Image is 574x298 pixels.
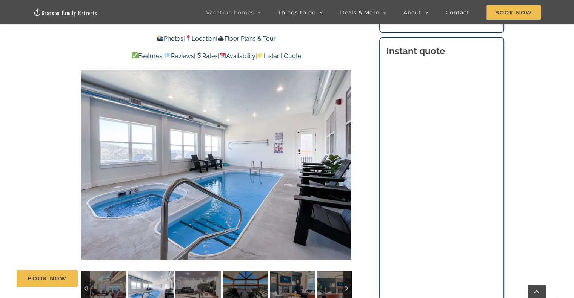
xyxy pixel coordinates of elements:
[185,35,216,42] a: Location
[219,52,255,60] a: Availability
[17,270,78,287] a: Book Now
[157,35,183,42] a: Photos
[340,10,379,15] span: Deals & More
[185,35,191,41] img: 📍
[218,35,224,41] img: 🎥
[28,275,67,282] span: Book Now
[257,52,263,58] img: 👉
[164,52,170,58] img: 💬
[403,10,422,15] span: About
[446,10,469,15] span: Contact
[217,35,275,42] a: Floor Plans & Tour
[131,52,162,60] a: Features
[164,52,194,60] a: Reviews
[195,52,218,60] a: Rates
[486,5,541,20] span: Book Now
[157,35,163,41] img: 📸
[81,34,351,44] p: | |
[220,52,226,58] img: 📆
[132,52,138,58] img: ✅
[278,10,316,15] span: Things to do
[386,46,445,57] strong: Instant quote
[257,52,301,60] a: Instant Quote
[33,8,97,17] img: Branson Family Retreats Logo
[206,10,254,15] span: Vacation homes
[196,52,202,58] img: 💲
[81,51,351,61] p: | | | |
